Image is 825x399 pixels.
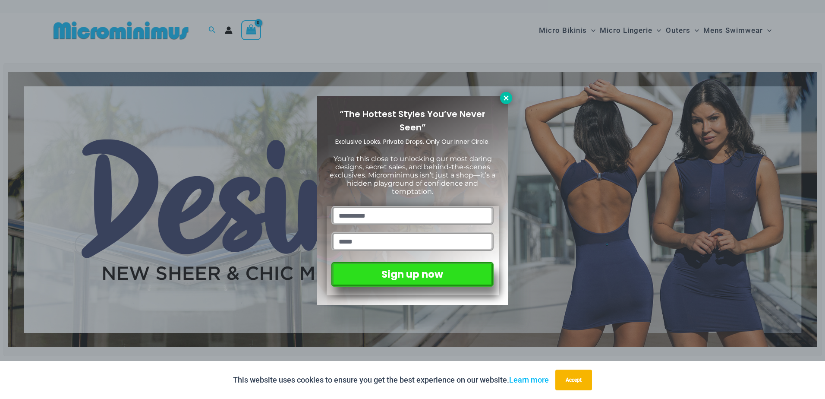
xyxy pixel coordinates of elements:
[500,92,512,104] button: Close
[555,370,592,390] button: Accept
[335,137,490,146] span: Exclusive Looks. Private Drops. Only Our Inner Circle.
[233,374,549,386] p: This website uses cookies to ensure you get the best experience on our website.
[509,375,549,384] a: Learn more
[330,155,495,196] span: You’re this close to unlocking our most daring designs, secret sales, and behind-the-scenes exclu...
[331,262,493,287] button: Sign up now
[340,108,485,133] span: “The Hottest Styles You’ve Never Seen”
